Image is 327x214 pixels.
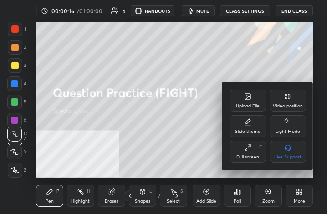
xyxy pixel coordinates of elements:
div: Live Support [274,155,301,159]
div: F [259,145,262,149]
div: Slide theme [235,129,261,134]
div: Video position [273,104,303,108]
div: Full screen [236,155,259,159]
div: Light Mode [276,129,300,134]
div: Upload File [236,104,260,108]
